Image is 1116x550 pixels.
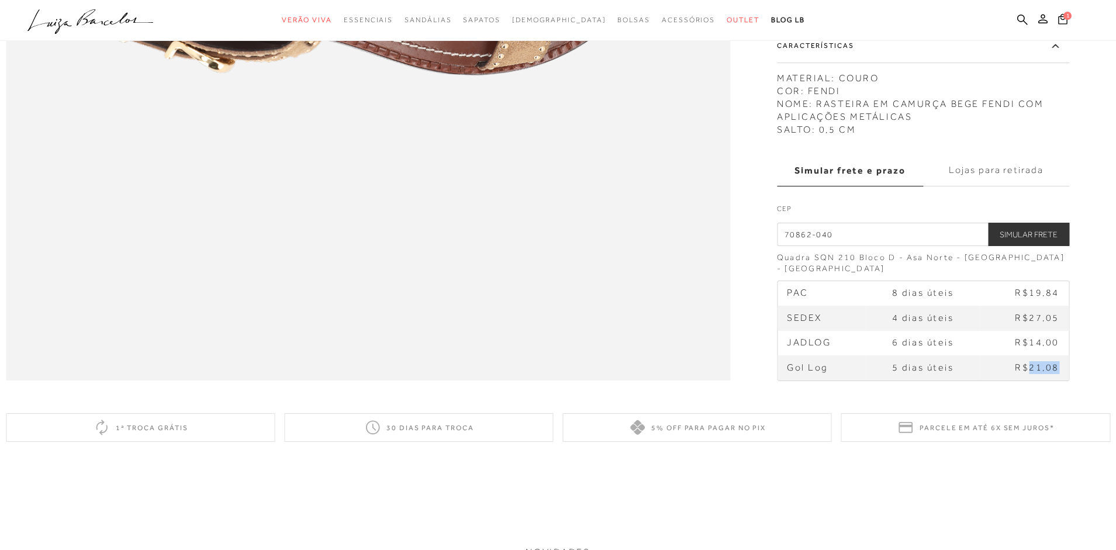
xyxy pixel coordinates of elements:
[1055,13,1071,29] button: 1
[841,413,1110,442] div: Parcele em até 6x sem juros*
[512,16,606,24] span: [DEMOGRAPHIC_DATA]
[923,154,1069,186] label: Lojas para retirada
[727,9,759,31] a: categoryNavScreenReaderText
[777,203,1069,219] label: CEP
[777,251,1069,274] div: Quadra SQN 210 Bloco D - Asa Norte - [GEOGRAPHIC_DATA] - [GEOGRAPHIC_DATA]
[777,29,1069,63] label: Características
[1015,337,1059,348] span: R$14,00
[284,413,553,442] div: 30 dias para troca
[787,362,828,372] span: Gol Log
[787,313,822,323] span: SEDEX
[282,16,332,24] span: Verão Viva
[563,413,832,442] div: 5% off para pagar no PIX
[892,288,954,298] span: 8 dias úteis
[1015,313,1059,323] span: R$27,05
[344,16,393,24] span: Essenciais
[1015,362,1059,372] span: R$21,08
[405,16,451,24] span: Sandálias
[787,337,831,348] span: JADLOG
[892,313,954,323] span: 4 dias úteis
[777,65,1069,136] div: MATERIAL: COURO COR: FENDI NOME: RASTEIRA EM CAMURÇA BEGE FENDI COM APLICAÇÕES METÁLICAS SALTO: 0...
[344,9,393,31] a: categoryNavScreenReaderText
[6,413,275,442] div: 1ª troca grátis
[512,9,606,31] a: noSubCategoriesText
[662,16,715,24] span: Acessórios
[892,362,954,372] span: 5 dias úteis
[777,222,1069,245] input: CEP
[282,9,332,31] a: categoryNavScreenReaderText
[405,9,451,31] a: categoryNavScreenReaderText
[617,9,650,31] a: categoryNavScreenReaderText
[777,154,923,186] label: Simular frete e prazo
[787,288,809,298] span: PAC
[463,9,500,31] a: categoryNavScreenReaderText
[463,16,500,24] span: Sapatos
[1063,12,1072,20] span: 1
[1015,288,1059,298] span: R$19,84
[727,16,759,24] span: Outlet
[771,9,805,31] a: BLOG LB
[892,337,954,348] span: 6 dias úteis
[617,16,650,24] span: Bolsas
[988,222,1069,245] button: Simular Frete
[662,9,715,31] a: categoryNavScreenReaderText
[771,16,805,24] span: BLOG LB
